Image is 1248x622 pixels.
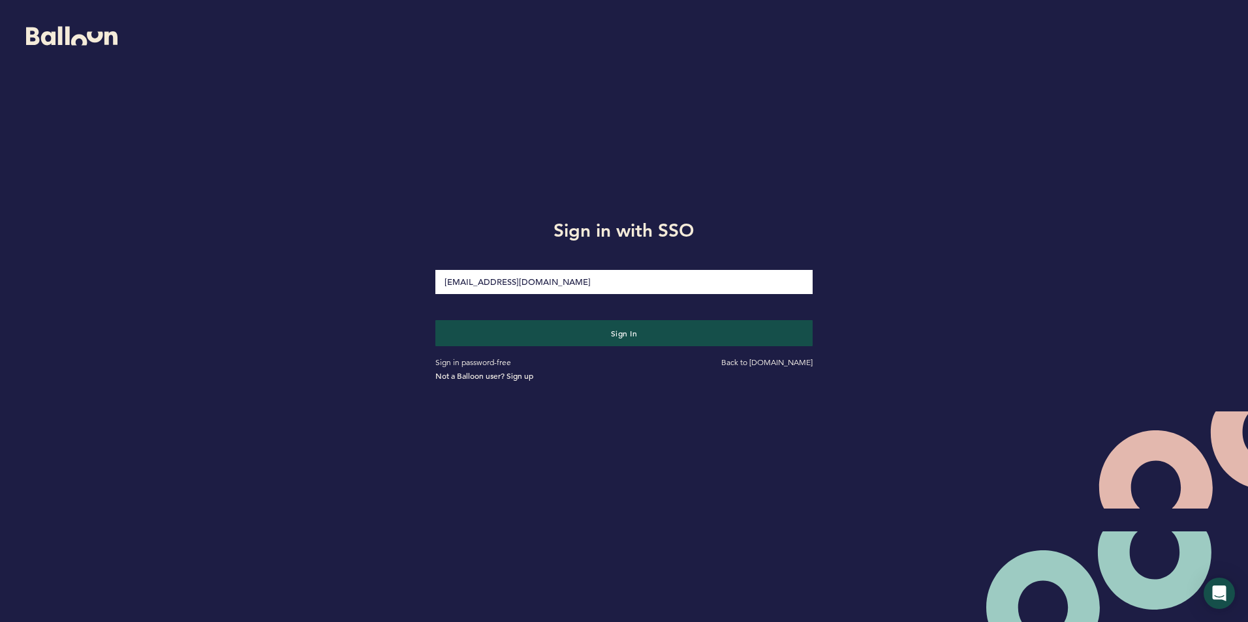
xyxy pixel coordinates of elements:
[435,270,812,294] input: Email
[611,328,638,338] span: Sign in
[1204,578,1235,609] div: Open Intercom Messenger
[426,217,822,243] h1: Sign in with SSO
[435,320,812,346] button: Sign in
[435,357,511,367] a: Sign in password-free
[435,370,533,381] a: Not a Balloon user? Sign up
[721,357,813,367] a: Back to [DOMAIN_NAME]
